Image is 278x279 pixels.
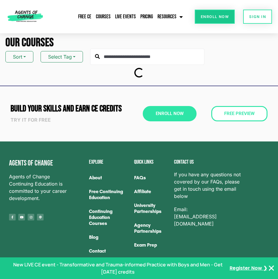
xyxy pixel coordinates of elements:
a: [EMAIL_ADDRESS][DOMAIN_NAME] [174,213,248,227]
p: Email: [174,206,248,227]
h2: Explore [89,159,128,165]
a: Courses [94,10,112,24]
span: Enroll Now [156,111,184,116]
nav: Menu [59,10,184,24]
a: Resources [156,10,184,24]
a: Free CE [77,10,93,24]
a: Free Preview [211,106,267,121]
h2: Our Courses [5,37,273,49]
h2: Build Your Skills and Earn CE CREDITS [11,104,123,113]
span: Free Preview [224,111,255,116]
a: Exam Prep [134,238,168,252]
a: Pricing [139,10,154,24]
a: Continuing Education Courses [89,205,128,230]
a: About [89,171,128,185]
a: Free Continuing Education [89,185,128,205]
strong: Try it for free [11,117,51,123]
button: Close Banner [268,265,275,272]
nav: Menu [134,171,168,252]
h4: Agents of Change [9,159,71,167]
span: Enroll Now [201,15,229,19]
a: SIGN IN [243,10,272,24]
a: Agency Partnerships [134,218,168,238]
h2: Contact us [174,159,248,165]
h2: Quick Links [134,159,168,165]
a: Live Events [114,10,137,24]
a: Register Now ❯ [230,265,267,271]
nav: Menu [89,171,128,258]
a: Enroll Now [143,106,197,121]
a: Contact [89,244,128,258]
span: Agents of Change Continuing Education is committed to your career development. [9,173,71,202]
span: If you have any questions not covered by our FAQs, please get in touch using the email below [174,171,248,200]
a: Affiliate [134,185,168,199]
a: FAQs [134,171,168,185]
a: Blog [89,230,128,244]
a: University Partnerships [134,199,168,218]
button: Select Tag [41,51,83,62]
a: Enroll Now [195,10,235,24]
button: Sort [5,51,33,62]
p: New LIVE CE event - Transformative and Trauma-informed Practice with Boys and Men - Get [DATE] cr... [11,261,225,275]
span: SIGN IN [249,15,266,19]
